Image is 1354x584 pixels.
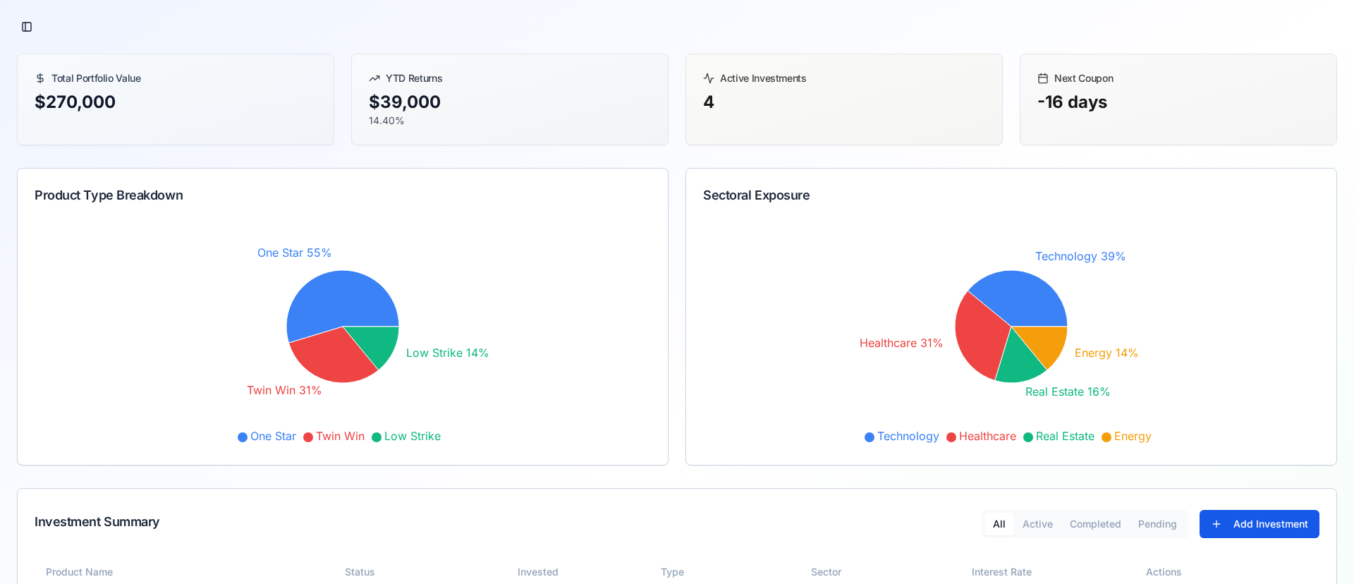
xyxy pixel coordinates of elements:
[1037,91,1319,114] div: -16 days
[1200,510,1319,538] button: Add Investment
[703,185,1319,205] div: Sectoral Exposure
[984,513,1014,535] button: All
[257,245,332,260] tspan: One Star 55%
[35,185,651,205] div: Product Type Breakdown
[1036,429,1094,443] span: Real Estate
[703,71,985,85] div: Active Investments
[1037,71,1319,85] div: Next Coupon
[369,91,651,114] div: $ 39,000
[384,429,441,443] span: Low Strike
[877,429,939,443] span: Technology
[369,114,651,128] p: 14.40%
[1014,513,1061,535] button: Active
[1035,249,1126,263] tspan: Technology 39%
[35,512,160,532] div: Investment Summary
[35,71,317,85] div: Total Portfolio Value
[703,91,985,114] div: 4
[35,91,317,114] div: $ 270,000
[860,336,944,350] tspan: Healthcare 31%
[1114,429,1152,443] span: Energy
[1075,346,1139,360] tspan: Energy 14%
[1025,384,1111,399] tspan: Real Estate 16%
[1130,513,1185,535] button: Pending
[959,429,1016,443] span: Healthcare
[406,346,489,360] tspan: Low Strike 14%
[250,429,296,443] span: One Star
[316,429,365,443] span: Twin Win
[1061,513,1130,535] button: Completed
[369,71,651,85] div: YTD Returns
[247,383,322,397] tspan: Twin Win 31%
